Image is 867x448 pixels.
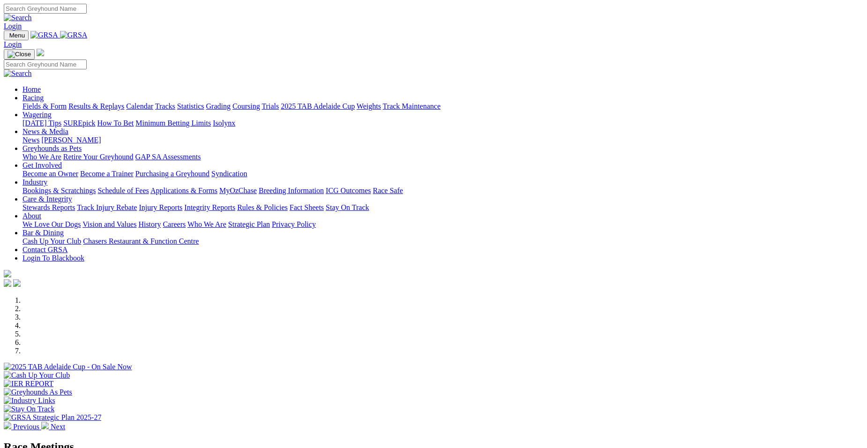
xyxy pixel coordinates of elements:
[22,119,863,127] div: Wagering
[4,30,29,40] button: Toggle navigation
[22,161,62,169] a: Get Involved
[4,270,11,277] img: logo-grsa-white.png
[37,49,44,56] img: logo-grsa-white.png
[13,279,21,287] img: twitter.svg
[228,220,270,228] a: Strategic Plan
[13,423,39,431] span: Previous
[22,102,863,111] div: Racing
[9,32,25,39] span: Menu
[138,220,161,228] a: History
[4,388,72,396] img: Greyhounds As Pets
[22,246,67,254] a: Contact GRSA
[63,153,134,161] a: Retire Your Greyhound
[4,69,32,78] img: Search
[4,40,22,48] a: Login
[22,153,61,161] a: Who We Are
[83,237,199,245] a: Chasers Restaurant & Function Centre
[80,170,134,178] a: Become a Trainer
[4,60,87,69] input: Search
[22,187,96,194] a: Bookings & Scratchings
[232,102,260,110] a: Coursing
[135,170,209,178] a: Purchasing a Greyhound
[4,413,101,422] img: GRSA Strategic Plan 2025-27
[22,136,863,144] div: News & Media
[4,22,22,30] a: Login
[22,229,64,237] a: Bar & Dining
[22,237,81,245] a: Cash Up Your Club
[22,220,81,228] a: We Love Our Dogs
[22,220,863,229] div: About
[22,111,52,119] a: Wagering
[22,119,61,127] a: [DATE] Tips
[4,422,11,429] img: chevron-left-pager-white.svg
[41,423,65,431] a: Next
[383,102,441,110] a: Track Maintenance
[22,153,863,161] div: Greyhounds as Pets
[97,187,149,194] a: Schedule of Fees
[4,49,35,60] button: Toggle navigation
[184,203,235,211] a: Integrity Reports
[22,170,863,178] div: Get Involved
[211,170,247,178] a: Syndication
[135,153,201,161] a: GAP SA Assessments
[326,203,369,211] a: Stay On Track
[22,195,72,203] a: Care & Integrity
[150,187,217,194] a: Applications & Forms
[7,51,31,58] img: Close
[4,363,132,371] img: 2025 TAB Adelaide Cup - On Sale Now
[4,279,11,287] img: facebook.svg
[259,187,324,194] a: Breeding Information
[4,380,53,388] img: IER REPORT
[326,187,371,194] a: ICG Outcomes
[373,187,403,194] a: Race Safe
[163,220,186,228] a: Careers
[219,187,257,194] a: MyOzChase
[357,102,381,110] a: Weights
[68,102,124,110] a: Results & Replays
[22,254,84,262] a: Login To Blackbook
[22,237,863,246] div: Bar & Dining
[22,203,863,212] div: Care & Integrity
[97,119,134,127] a: How To Bet
[206,102,231,110] a: Grading
[63,119,95,127] a: SUREpick
[290,203,324,211] a: Fact Sheets
[22,85,41,93] a: Home
[77,203,137,211] a: Track Injury Rebate
[4,423,41,431] a: Previous
[22,212,41,220] a: About
[281,102,355,110] a: 2025 TAB Adelaide Cup
[22,94,44,102] a: Racing
[22,144,82,152] a: Greyhounds as Pets
[213,119,235,127] a: Isolynx
[139,203,182,211] a: Injury Reports
[22,170,78,178] a: Become an Owner
[60,31,88,39] img: GRSA
[126,102,153,110] a: Calendar
[177,102,204,110] a: Statistics
[4,371,70,380] img: Cash Up Your Club
[4,405,54,413] img: Stay On Track
[4,396,55,405] img: Industry Links
[155,102,175,110] a: Tracks
[237,203,288,211] a: Rules & Policies
[4,4,87,14] input: Search
[22,178,47,186] a: Industry
[30,31,58,39] img: GRSA
[51,423,65,431] span: Next
[22,136,39,144] a: News
[272,220,316,228] a: Privacy Policy
[262,102,279,110] a: Trials
[22,203,75,211] a: Stewards Reports
[22,127,68,135] a: News & Media
[82,220,136,228] a: Vision and Values
[41,422,49,429] img: chevron-right-pager-white.svg
[22,187,863,195] div: Industry
[4,14,32,22] img: Search
[22,102,67,110] a: Fields & Form
[187,220,226,228] a: Who We Are
[41,136,101,144] a: [PERSON_NAME]
[135,119,211,127] a: Minimum Betting Limits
